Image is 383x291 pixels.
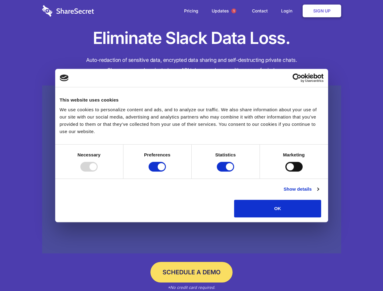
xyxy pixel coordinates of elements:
button: OK [234,200,321,217]
strong: Statistics [215,152,236,157]
a: Wistia video thumbnail [42,85,341,254]
h1: Eliminate Slack Data Loss. [42,27,341,49]
div: This website uses cookies [60,96,324,104]
div: We use cookies to personalize content and ads, and to analyze our traffic. We also share informat... [60,106,324,135]
strong: Necessary [78,152,101,157]
a: Pricing [178,2,204,20]
a: Contact [246,2,274,20]
img: logo-wordmark-white-trans-d4663122ce5f474addd5e946df7df03e33cb6a1c49d2221995e7729f52c070b2.svg [42,5,94,17]
h4: Auto-redaction of sensitive data, encrypted data sharing and self-destructing private chats. Shar... [42,55,341,75]
span: 1 [231,8,236,13]
strong: Preferences [144,152,170,157]
a: Show details [284,186,319,193]
a: Schedule a Demo [150,262,233,283]
a: Login [275,2,301,20]
strong: Marketing [283,152,305,157]
a: Sign Up [303,5,341,17]
img: logo [60,75,69,81]
a: Usercentrics Cookiebot - opens in a new window [270,73,324,82]
em: *No credit card required. [168,285,215,290]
